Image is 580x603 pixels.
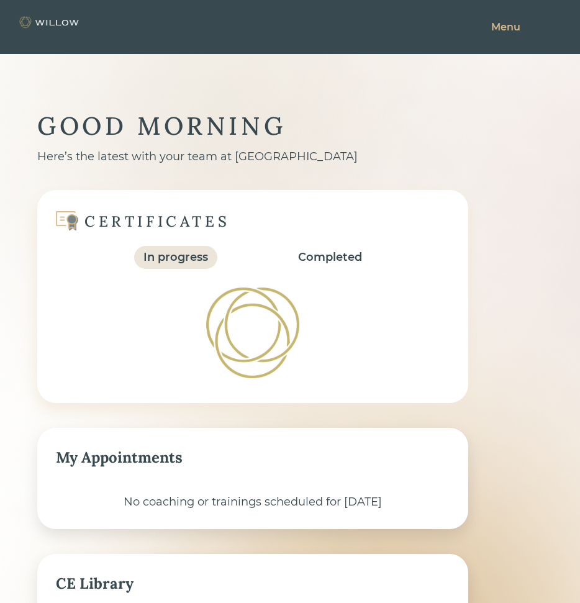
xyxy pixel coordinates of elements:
[188,268,317,398] img: Loading!
[143,249,208,266] div: In progress
[298,249,362,266] div: Completed
[37,148,468,165] div: Here’s the latest with your team at [GEOGRAPHIC_DATA]
[19,16,81,29] img: Willow
[37,110,468,142] div: GOOD MORNING
[56,573,450,595] div: CE Library
[56,447,450,469] div: My Appointments
[84,212,230,231] div: CERTIFICATES
[491,20,520,35] div: Menu
[56,494,450,510] div: No coaching or trainings scheduled for [DATE]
